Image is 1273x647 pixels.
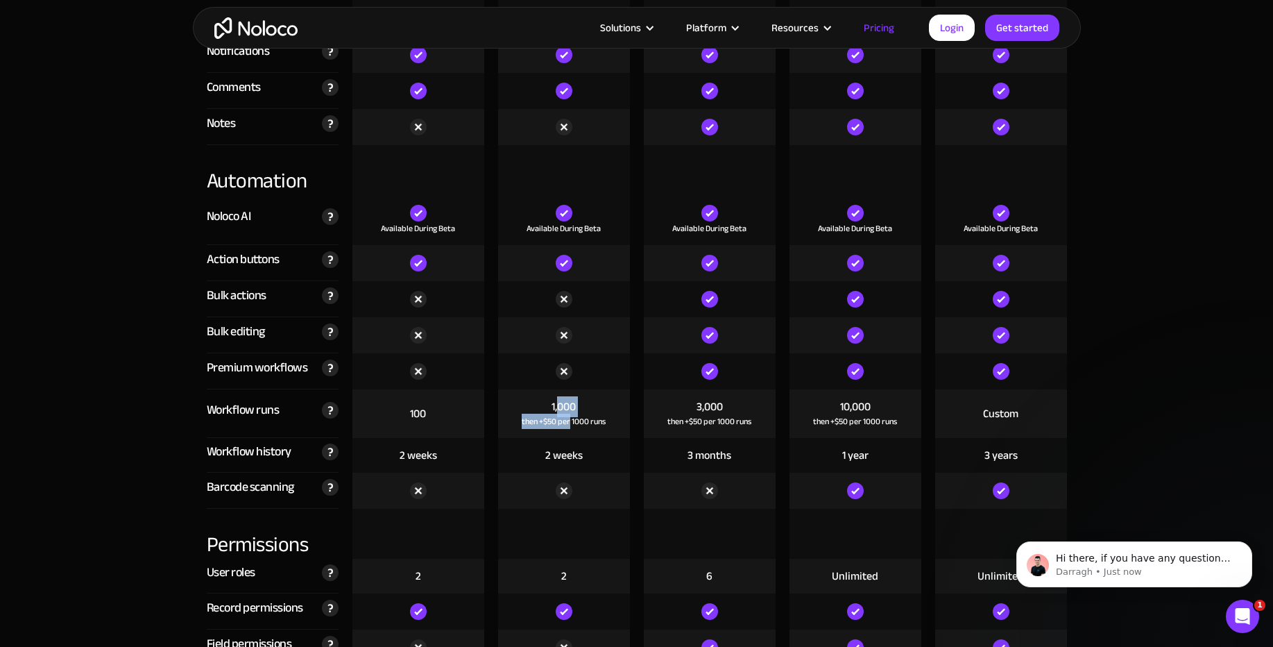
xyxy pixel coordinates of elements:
[416,569,421,584] div: 2
[207,77,261,98] div: Comments
[1254,600,1265,611] span: 1
[754,19,846,37] div: Resources
[985,15,1059,41] a: Get started
[207,113,236,134] div: Notes
[929,15,975,41] a: Login
[207,321,265,342] div: Bulk editing
[400,448,437,463] div: 2 weeks
[207,400,280,421] div: Workflow runs
[207,206,251,227] div: Noloco AI
[983,406,1018,421] div: Custom
[813,414,897,428] div: then +$50 per 1000 runs
[840,399,871,414] div: 10,000
[214,17,298,39] a: home
[207,442,291,462] div: Workflow history
[527,221,601,235] div: Available During Beta
[207,477,294,498] div: Barcode scanning
[207,598,303,619] div: Record permissions
[686,19,726,37] div: Platform
[977,569,1024,584] div: Unlimited
[672,221,746,235] div: Available During Beta
[669,19,754,37] div: Platform
[522,414,606,428] div: then +$50 per 1000 runs
[207,285,266,306] div: Bulk actions
[846,19,912,37] a: Pricing
[207,358,308,378] div: Premium workflows
[771,19,819,37] div: Resources
[667,414,751,428] div: then +$50 per 1000 runs
[207,509,339,559] div: Permissions
[697,399,723,414] div: 3,000
[706,569,712,584] div: 6
[832,569,878,584] div: Unlimited
[984,448,1018,463] div: 3 years
[552,399,576,414] div: 1,000
[381,221,455,235] div: Available During Beta
[410,406,426,421] div: 100
[687,448,731,463] div: 3 months
[207,41,270,62] div: Notifications
[600,19,641,37] div: Solutions
[207,145,339,195] div: Automation
[818,221,892,235] div: Available During Beta
[207,562,255,583] div: User roles
[583,19,669,37] div: Solutions
[207,249,280,270] div: Action buttons
[996,512,1273,610] iframe: Intercom notifications message
[964,221,1038,235] div: Available During Beta
[545,448,583,463] div: 2 weeks
[842,448,869,463] div: 1 year
[561,569,567,584] div: 2
[1226,600,1259,633] iframe: Intercom live chat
